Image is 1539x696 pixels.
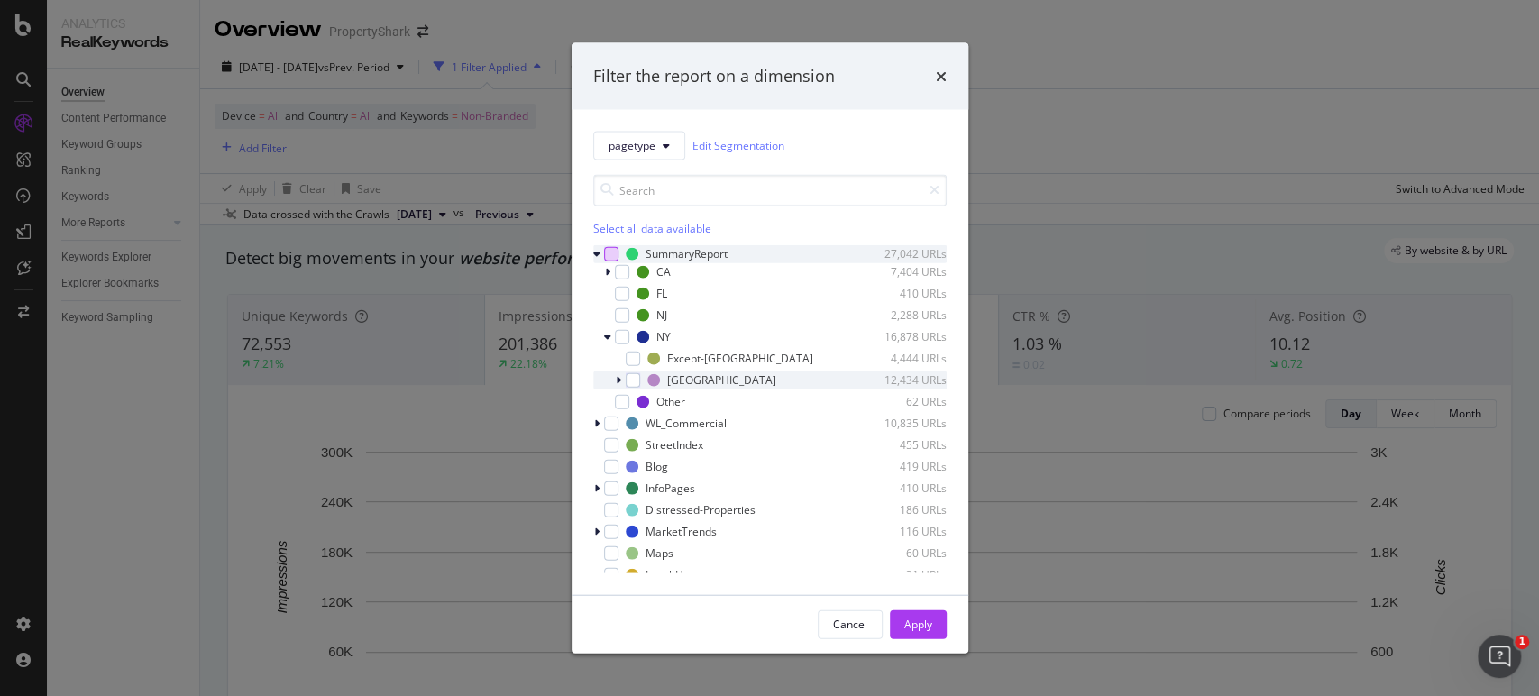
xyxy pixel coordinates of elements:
div: Local-Homepages [646,567,737,582]
div: 60 URLs [858,545,947,561]
div: NJ [656,307,667,323]
div: WL_Commercial [646,416,727,431]
div: 410 URLs [858,286,947,301]
button: Apply [890,609,947,638]
div: Cancel [833,617,867,632]
div: 16,878 URLs [858,329,947,344]
div: NY [656,329,671,344]
div: 116 URLs [858,524,947,539]
iframe: Intercom live chat [1478,635,1521,678]
span: pagetype [609,138,655,153]
div: 2,288 URLs [858,307,947,323]
div: InfoPages [646,481,695,496]
span: 1 [1515,635,1529,649]
div: Other [656,394,685,409]
div: 27,042 URLs [858,246,947,261]
div: 4,444 URLs [858,351,947,366]
div: 62 URLs [858,394,947,409]
div: FL [656,286,667,301]
button: pagetype [593,131,685,160]
input: Search [593,174,947,206]
div: 186 URLs [858,502,947,517]
a: Edit Segmentation [692,136,784,155]
div: StreetIndex [646,437,703,453]
div: Filter the report on a dimension [593,65,835,88]
div: Except-[GEOGRAPHIC_DATA] [667,351,813,366]
div: Select all data available [593,220,947,235]
div: [GEOGRAPHIC_DATA] [667,372,776,388]
div: times [936,65,947,88]
div: 12,434 URLs [858,372,947,388]
div: 419 URLs [858,459,947,474]
div: 455 URLs [858,437,947,453]
button: Cancel [818,609,883,638]
div: SummaryReport [646,246,728,261]
div: CA [656,264,671,279]
div: Maps [646,545,673,561]
div: 31 URLs [858,567,947,582]
div: MarketTrends [646,524,717,539]
div: Distressed-Properties [646,502,756,517]
div: Blog [646,459,668,474]
div: modal [572,43,968,654]
div: 410 URLs [858,481,947,496]
div: 10,835 URLs [858,416,947,431]
div: Apply [904,617,932,632]
div: 7,404 URLs [858,264,947,279]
